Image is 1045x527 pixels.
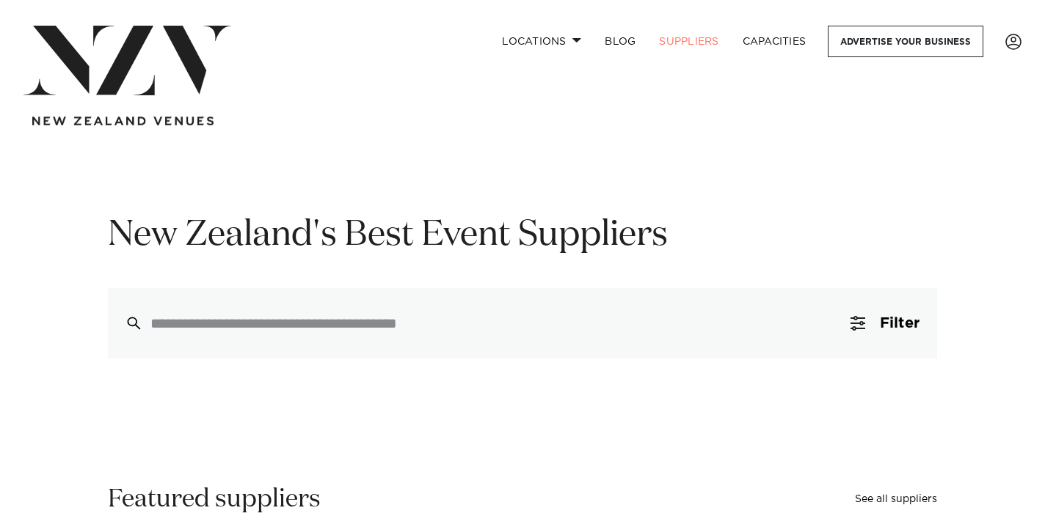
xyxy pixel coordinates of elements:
a: Capacities [731,26,818,57]
button: Filter [833,288,937,358]
a: SUPPLIERS [647,26,730,57]
img: new-zealand-venues-text.png [32,117,214,126]
a: Advertise your business [828,26,983,57]
span: Filter [880,316,920,331]
a: See all suppliers [855,494,937,504]
a: BLOG [593,26,647,57]
a: Locations [490,26,593,57]
h2: Featured suppliers [108,483,321,516]
img: nzv-logo.png [23,26,231,95]
h1: New Zealand's Best Event Suppliers [108,213,937,259]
